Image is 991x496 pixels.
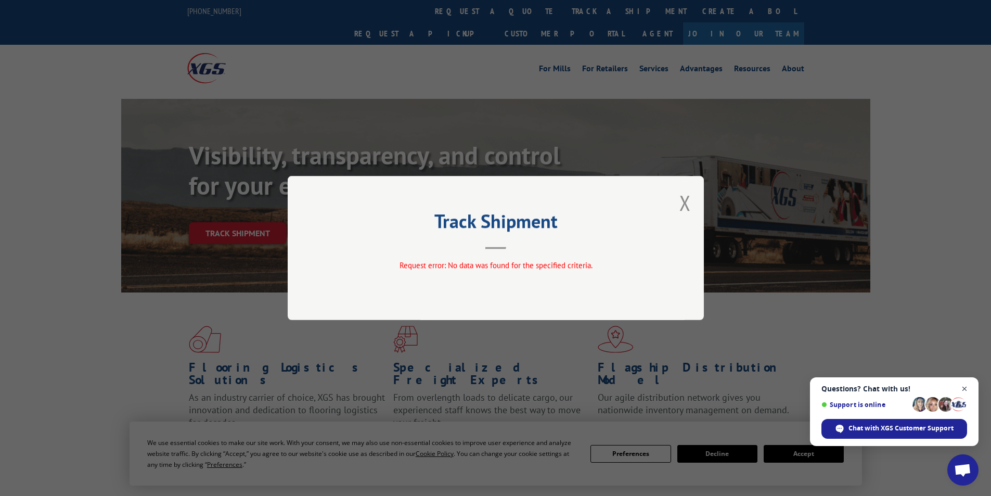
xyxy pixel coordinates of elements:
[399,260,592,270] span: Request error: No data was found for the specified criteria.
[947,454,979,486] div: Open chat
[821,419,967,439] div: Chat with XGS Customer Support
[958,383,971,396] span: Close chat
[848,424,954,433] span: Chat with XGS Customer Support
[821,385,967,393] span: Questions? Chat with us!
[679,189,691,217] button: Close modal
[340,214,652,234] h2: Track Shipment
[821,401,909,409] span: Support is online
